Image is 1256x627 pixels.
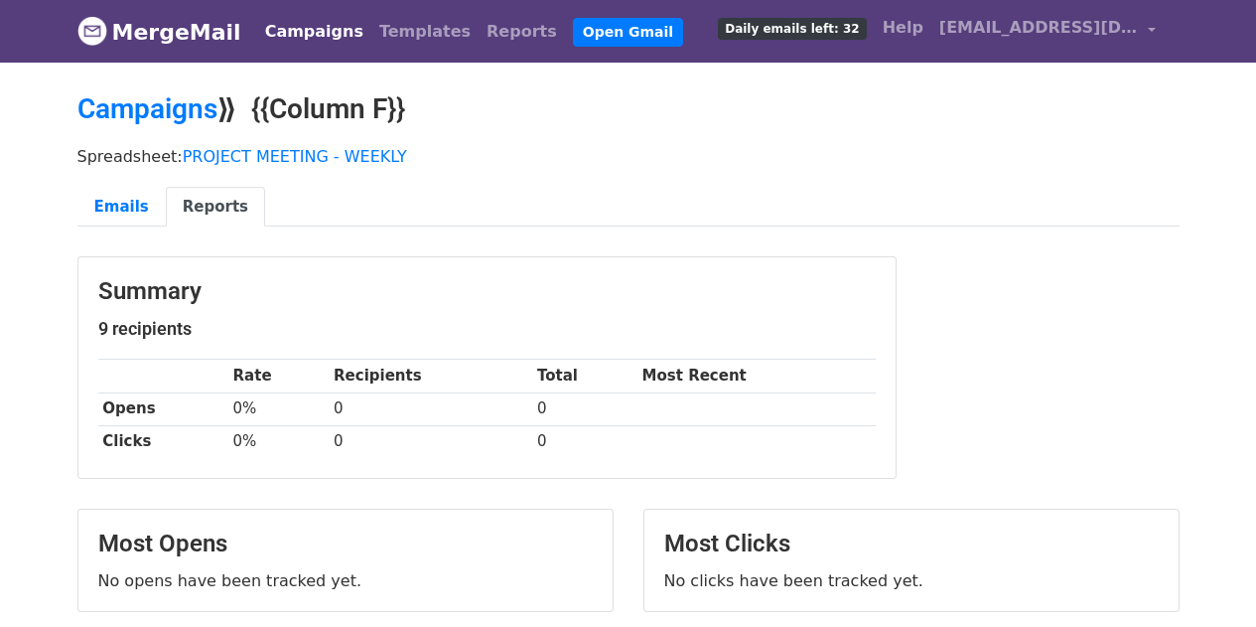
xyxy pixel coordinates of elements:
a: Templates [371,12,479,52]
span: [EMAIL_ADDRESS][DOMAIN_NAME] [939,16,1138,40]
td: 0 [329,392,532,425]
a: Open Gmail [573,18,683,47]
span: Daily emails left: 32 [718,18,866,40]
a: [EMAIL_ADDRESS][DOMAIN_NAME] [931,8,1164,55]
th: Most Recent [637,360,876,392]
th: Opens [98,392,228,425]
h3: Summary [98,277,876,306]
td: 0 [329,425,532,458]
a: Reports [166,187,265,228]
p: No opens have been tracked yet. [98,570,593,591]
a: PROJECT MEETING - WEEKLY [183,147,407,166]
td: 0% [228,425,330,458]
h3: Most Opens [98,530,593,558]
h5: 9 recipients [98,318,876,340]
img: MergeMail logo [77,16,107,46]
a: Campaigns [77,92,217,125]
td: 0 [532,392,637,425]
th: Clicks [98,425,228,458]
th: Recipients [329,360,532,392]
a: MergeMail [77,11,241,53]
th: Total [532,360,637,392]
td: 0 [532,425,637,458]
a: Campaigns [257,12,371,52]
a: Reports [479,12,565,52]
p: No clicks have been tracked yet. [664,570,1159,591]
a: Daily emails left: 32 [710,8,874,48]
p: Spreadsheet: [77,146,1180,167]
th: Rate [228,360,330,392]
td: 0% [228,392,330,425]
a: Emails [77,187,166,228]
h2: ⟫ {{Column F}} [77,92,1180,126]
a: Help [875,8,931,48]
h3: Most Clicks [664,530,1159,558]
